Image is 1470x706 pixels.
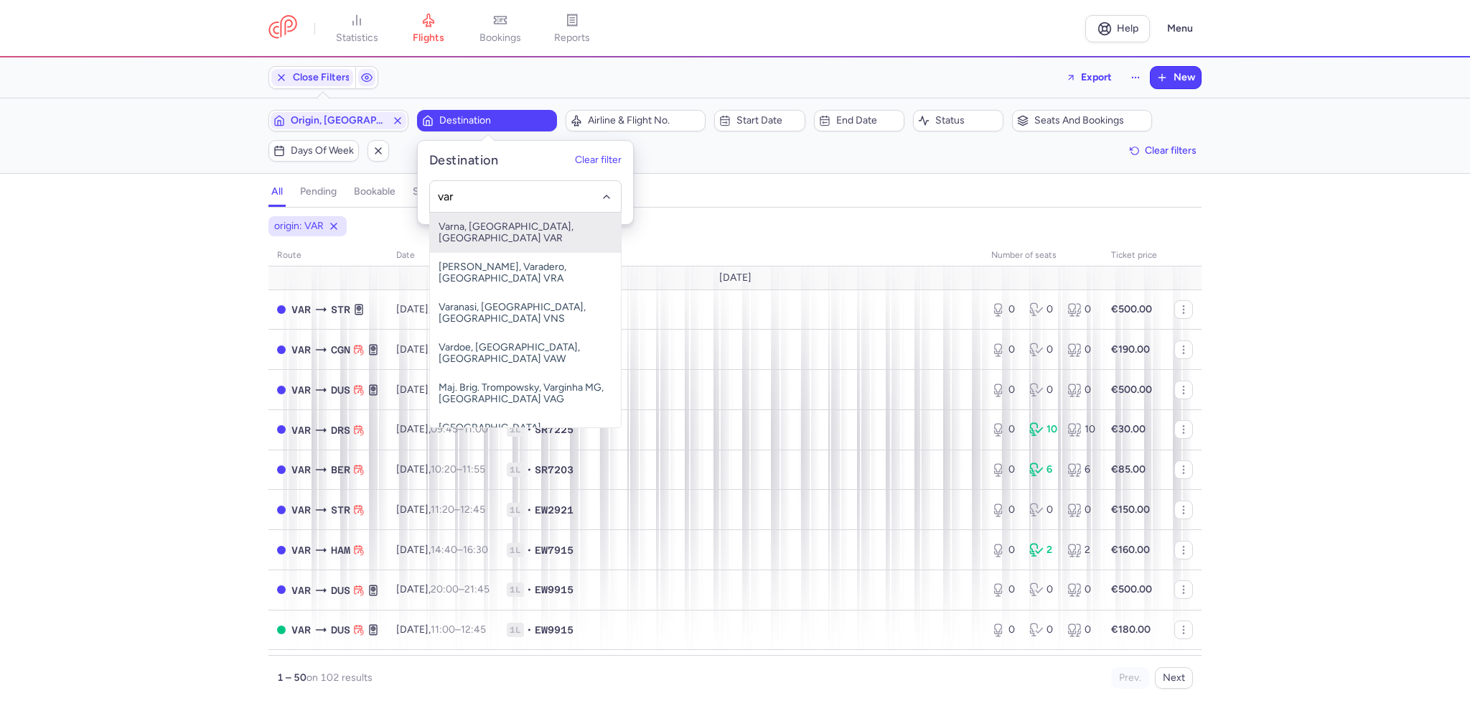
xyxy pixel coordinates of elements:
[430,333,621,373] span: Vardoe, [GEOGRAPHIC_DATA], [GEOGRAPHIC_DATA] VAW
[1102,245,1166,266] th: Ticket price
[498,245,983,266] th: Flight number
[1067,582,1094,597] div: 0
[1057,66,1121,89] button: Export
[507,422,524,437] span: 1L
[836,115,899,126] span: End date
[527,623,532,637] span: •
[464,13,536,45] a: bookings
[1029,383,1056,397] div: 0
[396,463,485,475] span: [DATE],
[507,582,524,597] span: 1L
[274,219,324,233] span: origin: VAR
[331,302,350,317] span: Stuttgart Echterdingen, Stuttgart, Germany
[1111,544,1150,556] strong: €160.00
[431,463,457,475] time: 10:20
[277,585,286,594] span: CLOSED
[291,502,311,518] span: Varna, Varna, Bulgaria
[269,67,355,88] button: Close Filters
[331,622,350,638] span: Düsseldorf International Airport, Düsseldorf, Germany
[1158,15,1202,42] button: Menu
[1117,23,1138,34] span: Help
[1111,667,1149,689] button: Prev.
[396,423,488,435] span: [DATE],
[991,543,1018,557] div: 0
[417,110,557,131] button: Destination
[321,13,393,45] a: statistics
[331,502,350,518] span: Stuttgart Echterdingen, Stuttgart, Germany
[535,543,574,557] span: EW7915
[431,544,457,556] time: 14:40
[527,422,532,437] span: •
[991,302,1018,317] div: 0
[507,623,524,637] span: 1L
[354,185,395,198] h4: bookable
[331,422,350,438] span: Dresden Airport, Dresden, Germany
[431,503,454,516] time: 11:20
[430,293,621,333] span: Varanasi, [GEOGRAPHIC_DATA], [GEOGRAPHIC_DATA] VNS
[714,110,805,131] button: Start date
[413,32,444,45] span: flights
[1085,15,1150,42] a: Help
[396,343,483,356] span: [DATE],
[429,152,498,169] h5: Destination
[479,32,521,45] span: bookings
[438,188,614,204] input: -searchbox
[291,302,311,317] span: Varna, Varna, Bulgaria
[535,503,574,517] span: EW2921
[461,623,486,636] time: 12:45
[291,382,311,398] span: Varna, Varna, Bulgaria
[431,623,455,636] time: 11:00
[1067,463,1094,477] div: 6
[268,15,297,42] a: CitizenPlane red outlined logo
[1067,422,1094,437] div: 10
[464,583,490,595] time: 21:45
[1111,463,1146,475] strong: €85.00
[507,463,524,477] span: 1L
[1034,115,1147,126] span: Seats and bookings
[1067,302,1094,317] div: 0
[1111,423,1146,435] strong: €30.00
[430,414,621,465] span: [GEOGRAPHIC_DATA], [GEOGRAPHIC_DATA], [GEOGRAPHIC_DATA] KLV
[535,582,574,597] span: EW9915
[431,423,458,435] time: 09:45
[268,245,388,266] th: route
[1029,503,1056,517] div: 0
[527,503,532,517] span: •
[1111,583,1152,595] strong: €500.00
[431,423,488,435] span: –
[431,583,459,595] time: 20:00
[535,422,574,437] span: SR7225
[991,623,1018,637] div: 0
[431,623,486,636] span: –
[277,672,306,684] strong: 1 – 50
[291,622,311,638] span: Varna, Varna, Bulgaria
[935,115,998,126] span: Status
[268,140,359,162] button: Days of week
[393,13,464,45] a: flights
[913,110,1003,131] button: Status
[1029,623,1056,637] div: 0
[719,272,752,284] span: [DATE]
[430,373,621,414] span: Maj. Brig. Trompowsky, Varginha MG, [GEOGRAPHIC_DATA] VAG
[291,342,311,358] span: Varna, Varna, Bulgaria
[464,423,488,435] time: 11:00
[1145,145,1197,156] span: Clear filters
[331,342,350,358] span: Cologne/bonn, Köln, Germany
[331,382,350,398] span: DUS
[1111,503,1150,516] strong: €150.00
[431,583,490,595] span: –
[1151,67,1201,88] button: New
[1111,303,1152,315] strong: €500.00
[1029,422,1056,437] div: 10
[396,303,487,315] span: [DATE],
[331,462,350,478] span: Berlin Brandenburg Airport, Berlin, Germany
[1155,667,1193,689] button: Next
[463,544,488,556] time: 16:30
[460,503,485,516] time: 12:45
[291,462,311,478] span: Varna, Varna, Bulgaria
[1067,503,1094,517] div: 0
[1111,343,1150,356] strong: €190.00
[336,32,378,45] span: statistics
[271,185,283,198] h4: all
[331,582,350,598] span: DUS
